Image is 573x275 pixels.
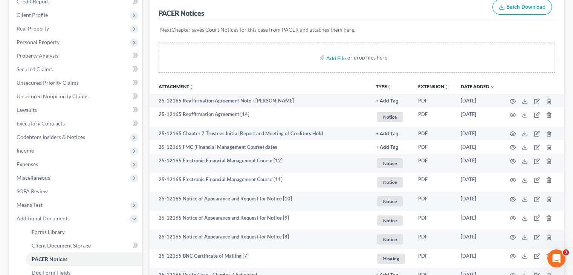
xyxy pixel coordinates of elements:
[150,127,370,140] td: 25-12165 Chapter 7 Trustees Initial Report and Meeting of Creditors Held
[11,76,142,90] a: Unsecured Priority Claims
[17,25,49,32] span: Real Property
[376,111,406,123] a: Notice
[412,94,455,107] td: PDF
[377,177,403,187] span: Notice
[17,215,70,222] span: Additional Documents
[150,249,370,268] td: 25-12165 BNC Certificate of Mailing [7]
[377,112,403,122] span: Notice
[563,249,569,255] span: 3
[26,252,142,266] a: PACER Notices
[11,63,142,76] a: Secured Claims
[376,131,399,136] button: + Add Tag
[17,174,50,181] span: Miscellaneous
[412,154,455,173] td: PDF
[376,97,406,104] a: + Add Tag
[17,161,38,167] span: Expenses
[455,127,501,140] td: [DATE]
[150,94,370,107] td: 25-12165 Reaffirmation Agreement Note - [PERSON_NAME]
[150,211,370,230] td: 25-12165 Notice of Appearance and Request for Notice [9]
[17,52,58,59] span: Property Analysis
[32,256,67,262] span: PACER Notices
[412,140,455,154] td: PDF
[376,176,406,188] a: Notice
[17,66,53,72] span: Secured Claims
[455,140,501,154] td: [DATE]
[412,107,455,127] td: PDF
[160,26,553,34] p: NextChapter saves Court Notices for this case from PACER and attaches them here.
[26,239,142,252] a: Client Document Storage
[455,107,501,127] td: [DATE]
[32,242,91,249] span: Client Document Storage
[377,215,403,226] span: Notice
[412,211,455,230] td: PDF
[412,127,455,140] td: PDF
[17,134,85,140] span: Codebtors Insiders & Notices
[412,230,455,249] td: PDF
[17,39,60,45] span: Personal Property
[159,84,194,89] a: Attachmentunfold_more
[547,249,565,267] iframe: Intercom live chat
[418,84,449,89] a: Extensionunfold_more
[444,85,449,89] i: unfold_more
[455,192,501,211] td: [DATE]
[17,107,37,113] span: Lawsuits
[11,90,142,103] a: Unsecured Nonpriority Claims
[11,103,142,117] a: Lawsuits
[377,234,403,244] span: Notice
[412,249,455,268] td: PDF
[17,120,65,127] span: Executory Contracts
[17,79,79,86] span: Unsecured Priority Claims
[455,211,501,230] td: [DATE]
[150,140,370,154] td: 25-12165 FMC (Financial Management Course) dates
[376,130,406,137] a: + Add Tag
[11,49,142,63] a: Property Analysis
[32,229,65,235] span: Forms Library
[376,233,406,246] a: Notice
[377,196,403,206] span: Notice
[377,158,403,168] span: Notice
[506,4,545,10] span: Batch Download
[189,85,194,89] i: unfold_more
[150,173,370,192] td: 25-12165 Electronic Financial Management Course [11]
[376,252,406,265] a: Hearing
[376,195,406,208] a: Notice
[150,192,370,211] td: 25-12165 Notice of Appearance and Request for Notice [10]
[461,84,495,89] a: Date Added expand_more
[376,157,406,170] a: Notice
[376,214,406,227] a: Notice
[412,192,455,211] td: PDF
[17,202,43,208] span: Means Test
[17,12,48,18] span: Client Profile
[347,54,387,61] div: or drop files here
[26,225,142,239] a: Forms Library
[150,154,370,173] td: 25-12165 Electronic Financial Management Course [12]
[455,230,501,249] td: [DATE]
[377,254,405,264] span: Hearing
[387,85,391,89] i: unfold_more
[455,154,501,173] td: [DATE]
[455,249,501,268] td: [DATE]
[17,93,89,99] span: Unsecured Nonpriority Claims
[490,85,495,89] i: expand_more
[376,99,399,104] button: + Add Tag
[455,94,501,107] td: [DATE]
[412,173,455,192] td: PDF
[376,84,391,89] button: TYPEunfold_more
[376,144,406,151] a: + Add Tag
[17,147,34,154] span: Income
[376,145,399,150] button: + Add Tag
[159,9,204,18] div: PACER Notices
[150,107,370,127] td: 25-12165 Reaffirmation Agreement [14]
[150,230,370,249] td: 25-12165 Notice of Appearance and Request for Notice [8]
[11,185,142,198] a: SOFA Review
[455,173,501,192] td: [DATE]
[17,188,48,194] span: SOFA Review
[11,117,142,130] a: Executory Contracts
